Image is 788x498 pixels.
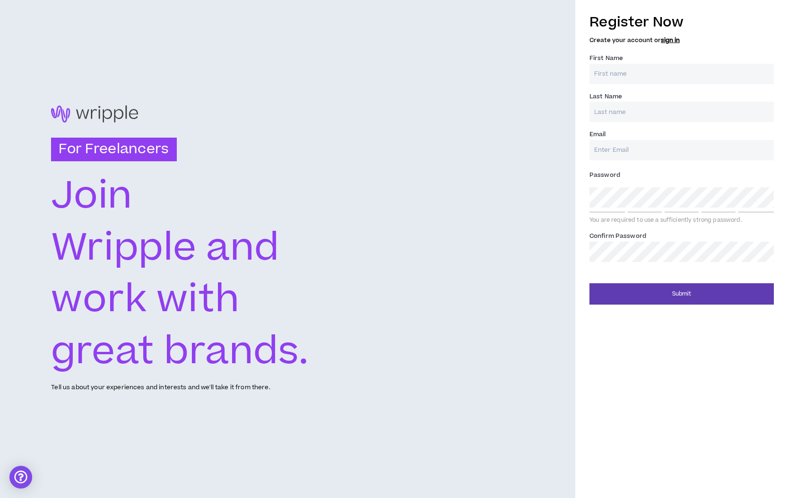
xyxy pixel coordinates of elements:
[661,36,680,44] a: sign in
[51,383,270,392] p: Tell us about your experiences and interests and we'll take it from there.
[51,169,132,223] text: Join
[51,138,176,161] h3: For Freelancers
[589,102,774,122] input: Last name
[589,217,774,224] div: You are required to use a sufficiently strong password.
[51,221,280,275] text: Wripple and
[589,89,622,104] label: Last Name
[589,12,774,32] h3: Register Now
[589,127,606,142] label: Email
[51,325,310,379] text: great brands.
[589,140,774,160] input: Enter Email
[589,64,774,84] input: First name
[589,171,620,179] span: Password
[589,51,623,66] label: First Name
[589,228,646,244] label: Confirm Password
[9,466,32,489] div: Open Intercom Messenger
[51,273,239,327] text: work with
[589,283,774,305] button: Submit
[589,37,774,44] h5: Create your account or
